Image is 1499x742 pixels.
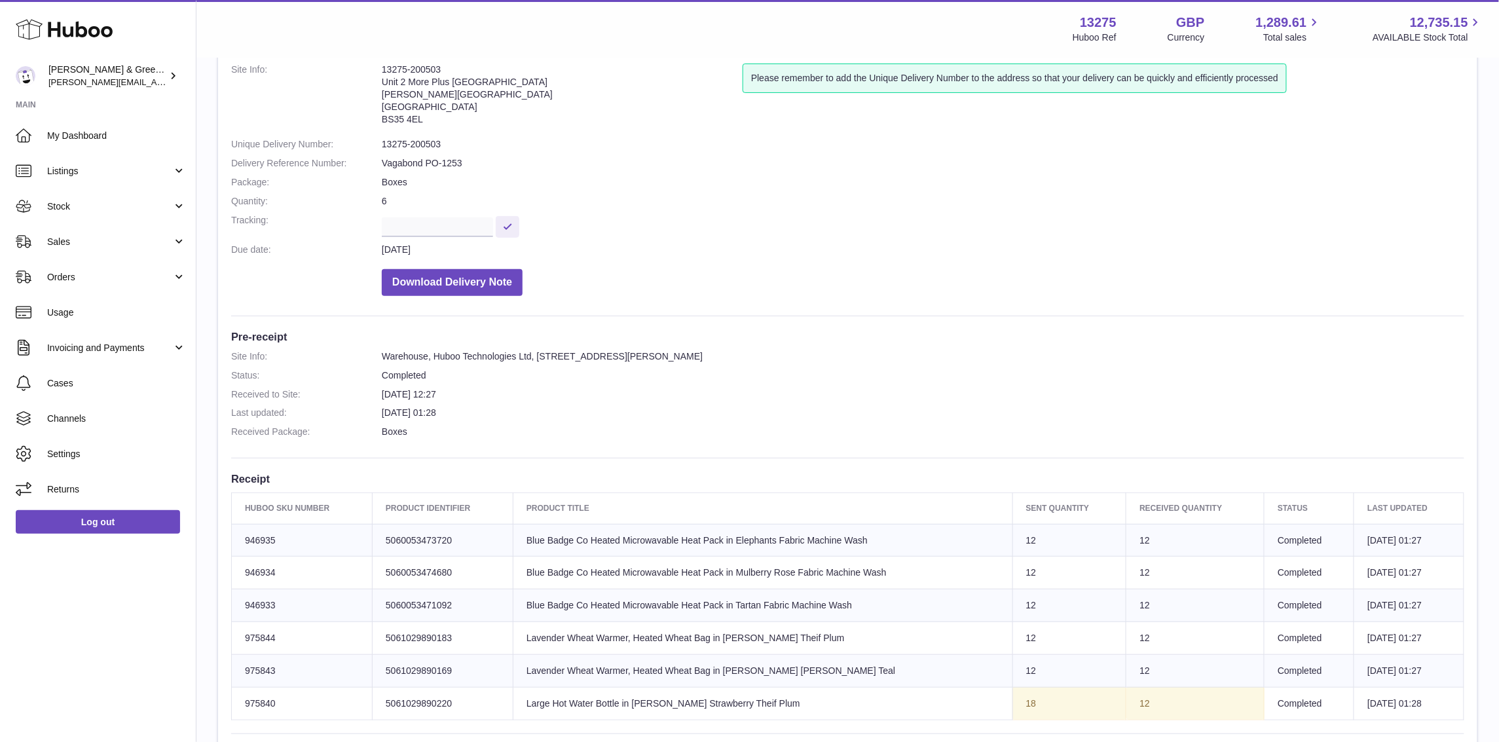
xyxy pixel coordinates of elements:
[232,493,373,524] th: Huboo SKU Number
[1012,687,1126,720] td: 18
[47,236,172,248] span: Sales
[382,244,1464,256] dd: [DATE]
[1012,557,1126,589] td: 12
[1012,589,1126,622] td: 12
[231,350,382,363] dt: Site Info:
[382,388,1464,401] dd: [DATE] 12:27
[1126,493,1265,524] th: Received Quantity
[47,342,172,354] span: Invoicing and Payments
[1073,31,1117,44] div: Huboo Ref
[513,557,1012,589] td: Blue Badge Co Heated Microwavable Heat Pack in Mulberry Rose Fabric Machine Wash
[1126,622,1265,655] td: 12
[48,77,263,87] span: [PERSON_NAME][EMAIL_ADDRESS][DOMAIN_NAME]
[232,557,373,589] td: 946934
[231,195,382,208] dt: Quantity:
[47,200,172,213] span: Stock
[382,407,1464,419] dd: [DATE] 01:28
[1265,493,1354,524] th: Status
[1354,622,1464,655] td: [DATE] 01:27
[1354,655,1464,688] td: [DATE] 01:27
[372,589,513,622] td: 5060053471092
[231,64,382,132] dt: Site Info:
[47,483,186,496] span: Returns
[1012,493,1126,524] th: Sent Quantity
[47,377,186,390] span: Cases
[47,448,186,460] span: Settings
[1263,31,1322,44] span: Total sales
[513,622,1012,655] td: Lavender Wheat Warmer, Heated Wheat Bag in [PERSON_NAME] Theif Plum
[1354,493,1464,524] th: Last updated
[1265,687,1354,720] td: Completed
[1265,557,1354,589] td: Completed
[1265,589,1354,622] td: Completed
[1012,622,1126,655] td: 12
[372,687,513,720] td: 5061029890220
[372,622,513,655] td: 5061029890183
[231,176,382,189] dt: Package:
[382,176,1464,189] dd: Boxes
[1410,14,1468,31] span: 12,735.15
[382,157,1464,170] dd: Vagabond PO-1253
[47,271,172,284] span: Orders
[1126,557,1265,589] td: 12
[1354,524,1464,557] td: [DATE] 01:27
[1126,655,1265,688] td: 12
[513,655,1012,688] td: Lavender Wheat Warmer, Heated Wheat Bag in [PERSON_NAME] [PERSON_NAME] Teal
[1176,14,1204,31] strong: GBP
[372,557,513,589] td: 5060053474680
[231,369,382,382] dt: Status:
[231,157,382,170] dt: Delivery Reference Number:
[513,493,1012,524] th: Product title
[382,195,1464,208] dd: 6
[231,214,382,237] dt: Tracking:
[16,510,180,534] a: Log out
[47,306,186,319] span: Usage
[231,244,382,256] dt: Due date:
[743,64,1287,93] div: Please remember to add the Unique Delivery Number to the address so that your delivery can be qui...
[382,369,1464,382] dd: Completed
[232,687,373,720] td: 975840
[1080,14,1117,31] strong: 13275
[231,472,1464,486] h3: Receipt
[232,524,373,557] td: 946935
[513,589,1012,622] td: Blue Badge Co Heated Microwavable Heat Pack in Tartan Fabric Machine Wash
[1126,687,1265,720] td: 12
[382,269,523,296] button: Download Delivery Note
[1256,14,1307,31] span: 1,289.61
[1126,524,1265,557] td: 12
[47,165,172,177] span: Listings
[1373,31,1483,44] span: AVAILABLE Stock Total
[1354,557,1464,589] td: [DATE] 01:27
[231,138,382,151] dt: Unique Delivery Number:
[1256,14,1322,44] a: 1,289.61 Total sales
[1012,524,1126,557] td: 12
[1126,589,1265,622] td: 12
[48,64,166,88] div: [PERSON_NAME] & Green Ltd
[513,687,1012,720] td: Large Hot Water Bottle in [PERSON_NAME] Strawberry Theif Plum
[1354,589,1464,622] td: [DATE] 01:27
[16,66,35,86] img: ellen@bluebadgecompany.co.uk
[231,407,382,419] dt: Last updated:
[47,413,186,425] span: Channels
[47,130,186,142] span: My Dashboard
[372,524,513,557] td: 5060053473720
[1168,31,1205,44] div: Currency
[1354,687,1464,720] td: [DATE] 01:28
[231,388,382,401] dt: Received to Site:
[231,329,1464,344] h3: Pre-receipt
[1373,14,1483,44] a: 12,735.15 AVAILABLE Stock Total
[382,350,1464,363] dd: Warehouse, Huboo Technologies Ltd, [STREET_ADDRESS][PERSON_NAME]
[1265,524,1354,557] td: Completed
[382,138,1464,151] dd: 13275-200503
[1012,655,1126,688] td: 12
[372,493,513,524] th: Product Identifier
[232,655,373,688] td: 975843
[232,622,373,655] td: 975844
[382,426,1464,438] dd: Boxes
[513,524,1012,557] td: Blue Badge Co Heated Microwavable Heat Pack in Elephants Fabric Machine Wash
[231,426,382,438] dt: Received Package:
[1265,655,1354,688] td: Completed
[1265,622,1354,655] td: Completed
[382,64,743,132] address: 13275-200503 Unit 2 More Plus [GEOGRAPHIC_DATA] [PERSON_NAME][GEOGRAPHIC_DATA] [GEOGRAPHIC_DATA] ...
[232,589,373,622] td: 946933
